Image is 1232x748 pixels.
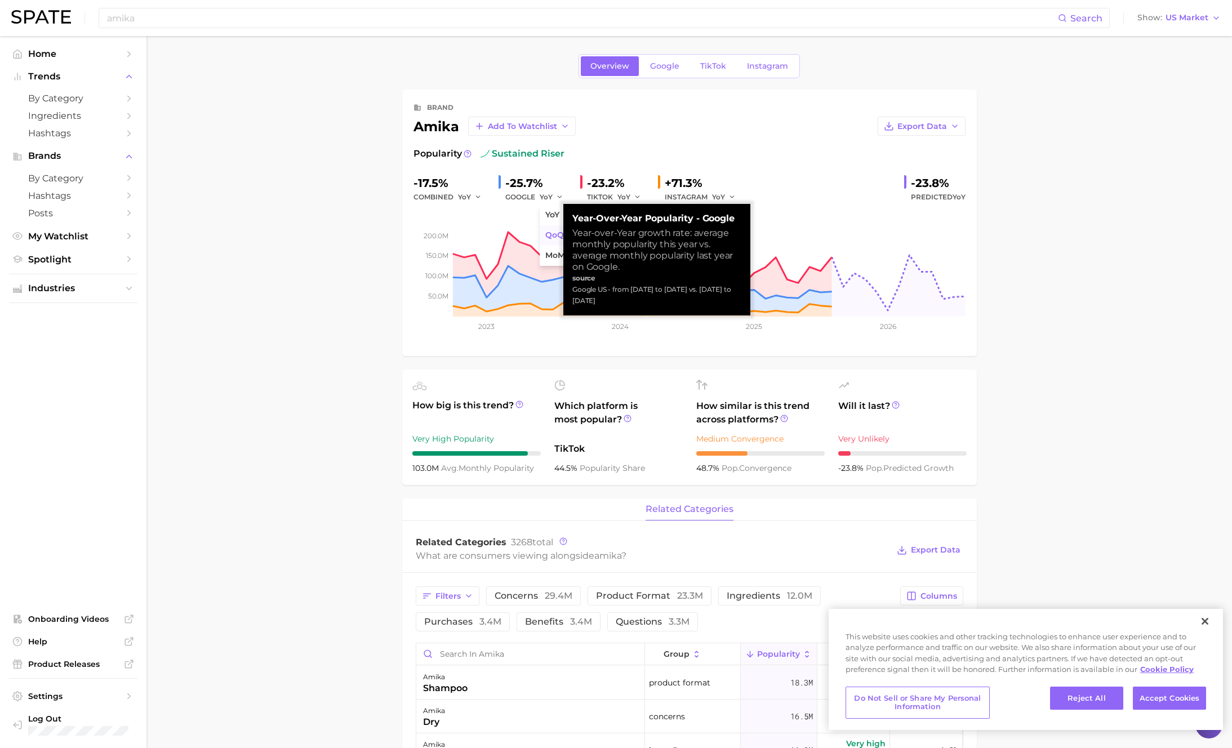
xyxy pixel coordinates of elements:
[554,442,683,456] span: TikTok
[28,614,118,624] span: Onboarding Videos
[9,204,137,222] a: Posts
[9,68,137,85] button: Trends
[545,251,565,260] span: MoM
[572,213,741,224] strong: Year-over-Year Popularity - Google
[1140,665,1194,674] a: More information about your privacy, opens in a new tab
[416,700,963,733] button: amikadryconcerns16.5mVery high+67.0%-1.9%
[878,117,966,136] button: Export Data
[649,710,685,723] span: concerns
[488,122,557,131] span: Add to Watchlist
[911,545,960,555] span: Export Data
[11,10,71,24] img: SPATE
[9,710,137,739] a: Log out. Currently logged in with e-mail brooke@loveamika.com.
[545,230,564,240] span: QoQ
[737,56,798,76] a: Instagram
[28,93,118,104] span: by Category
[511,537,532,547] span: 3268
[596,591,703,600] span: product format
[747,61,788,71] span: Instagram
[580,463,645,473] span: popularity share
[540,205,664,266] ul: YoY
[587,190,649,204] div: TIKTOK
[412,451,541,456] div: 9 / 10
[413,117,576,136] div: amika
[28,208,118,219] span: Posts
[412,463,441,473] span: 103.0m
[646,504,733,514] span: related categories
[879,322,896,331] tspan: 2026
[9,251,137,268] a: Spotlight
[677,590,703,601] span: 23.3m
[617,192,630,202] span: YoY
[594,550,621,561] span: amika
[423,670,468,684] div: amika
[722,463,791,473] span: convergence
[416,666,963,700] button: amikashampooproduct format18.3mVery high+52.9%-1.5%
[897,122,947,131] span: Export Data
[790,676,813,689] span: 18.3m
[696,432,825,446] div: Medium Convergence
[441,463,534,473] span: monthly popularity
[28,173,118,184] span: by Category
[511,537,553,547] span: total
[649,676,710,689] span: product format
[9,90,137,107] a: by Category
[441,463,459,473] abbr: average
[700,61,726,71] span: TikTok
[28,659,118,669] span: Product Releases
[540,192,553,202] span: YoY
[540,190,564,204] button: YoY
[712,190,736,204] button: YoY
[28,714,128,724] span: Log Out
[9,107,137,124] a: Ingredients
[545,590,572,601] span: 29.4m
[505,174,571,192] div: -25.7%
[641,56,689,76] a: Google
[838,399,967,426] span: Will it last?
[712,192,725,202] span: YoY
[416,537,506,547] span: Related Categories
[838,451,967,456] div: 1 / 10
[9,688,137,705] a: Settings
[412,432,541,446] div: Very High Popularity
[741,643,817,665] button: Popularity
[696,399,825,426] span: How similar is this trend across platforms?
[838,463,866,473] span: -23.8%
[525,617,592,626] span: benefits
[554,463,580,473] span: 44.5%
[1137,15,1162,21] span: Show
[28,72,118,82] span: Trends
[829,609,1223,730] div: Cookie banner
[746,322,762,331] tspan: 2025
[481,149,490,158] img: sustained riser
[650,61,679,71] span: Google
[1193,609,1217,634] button: Close
[612,322,629,331] tspan: 2024
[669,616,690,627] span: 3.3m
[911,190,966,204] span: Predicted
[846,687,990,719] button: Do Not Sell or Share My Personal Information, Opens the preference center dialog
[665,174,744,192] div: +71.3%
[413,190,490,204] div: combined
[28,283,118,293] span: Industries
[911,174,966,192] div: -23.8%
[413,174,490,192] div: -17.5%
[790,710,813,723] span: 16.5m
[28,110,118,121] span: Ingredients
[9,148,137,164] button: Brands
[424,617,501,626] span: purchases
[1050,687,1123,710] button: Reject All
[423,715,445,729] div: dry
[866,463,883,473] abbr: popularity index
[28,128,118,139] span: Hashtags
[505,190,571,204] div: GOOGLE
[1135,11,1224,25] button: ShowUS Market
[9,170,137,187] a: by Category
[416,548,889,563] div: What are consumers viewing alongside ?
[953,193,966,201] span: YoY
[1166,15,1208,21] span: US Market
[9,280,137,297] button: Industries
[416,586,479,605] button: Filters
[435,591,461,601] span: Filters
[28,254,118,265] span: Spotlight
